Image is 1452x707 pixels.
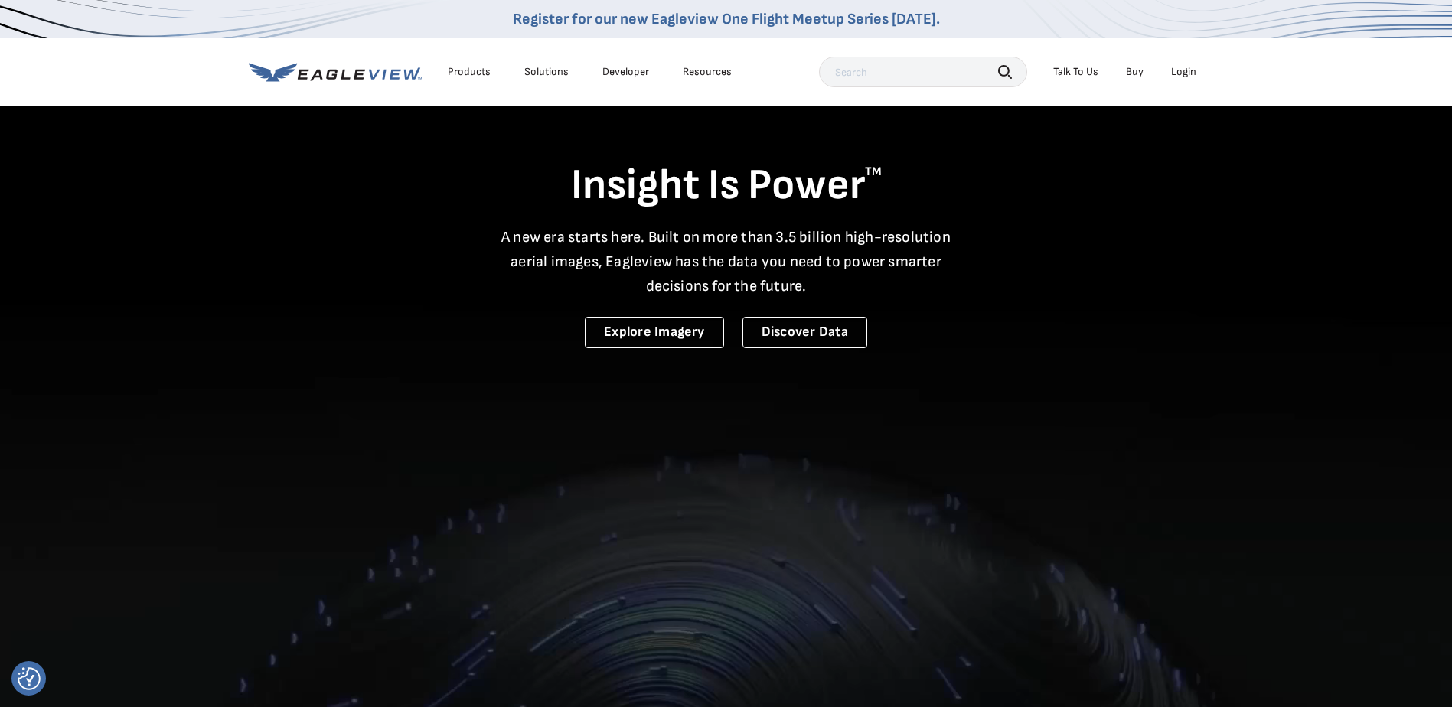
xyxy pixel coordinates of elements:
a: Register for our new Eagleview One Flight Meetup Series [DATE]. [513,10,940,28]
a: Discover Data [742,317,867,348]
div: Solutions [524,65,569,79]
button: Consent Preferences [18,667,41,690]
p: A new era starts here. Built on more than 3.5 billion high-resolution aerial images, Eagleview ha... [492,225,961,298]
div: Login [1171,65,1196,79]
div: Resources [683,65,732,79]
div: Talk To Us [1053,65,1098,79]
a: Explore Imagery [585,317,724,348]
h1: Insight Is Power [249,159,1204,213]
div: Products [448,65,491,79]
img: Revisit consent button [18,667,41,690]
a: Buy [1126,65,1144,79]
sup: TM [865,165,882,179]
input: Search [819,57,1027,87]
a: Developer [602,65,649,79]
